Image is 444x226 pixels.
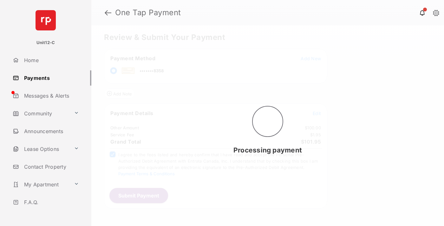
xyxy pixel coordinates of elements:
img: svg+xml;base64,PHN2ZyB4bWxucz0iaHR0cDovL3d3dy53My5vcmcvMjAwMC9zdmciIHdpZHRoPSI2NCIgaGVpZ2h0PSI2NC... [36,10,56,30]
a: My Apartment [10,177,71,192]
a: Community [10,106,71,121]
strong: One Tap Payment [115,9,181,16]
a: Messages & Alerts [10,88,91,103]
span: Processing payment [233,146,302,154]
a: F.A.Q. [10,195,91,210]
a: Payments [10,70,91,86]
p: Unit12-C [36,40,55,46]
a: Contact Property [10,159,91,174]
a: Lease Options [10,141,71,157]
a: Announcements [10,124,91,139]
a: Home [10,53,91,68]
